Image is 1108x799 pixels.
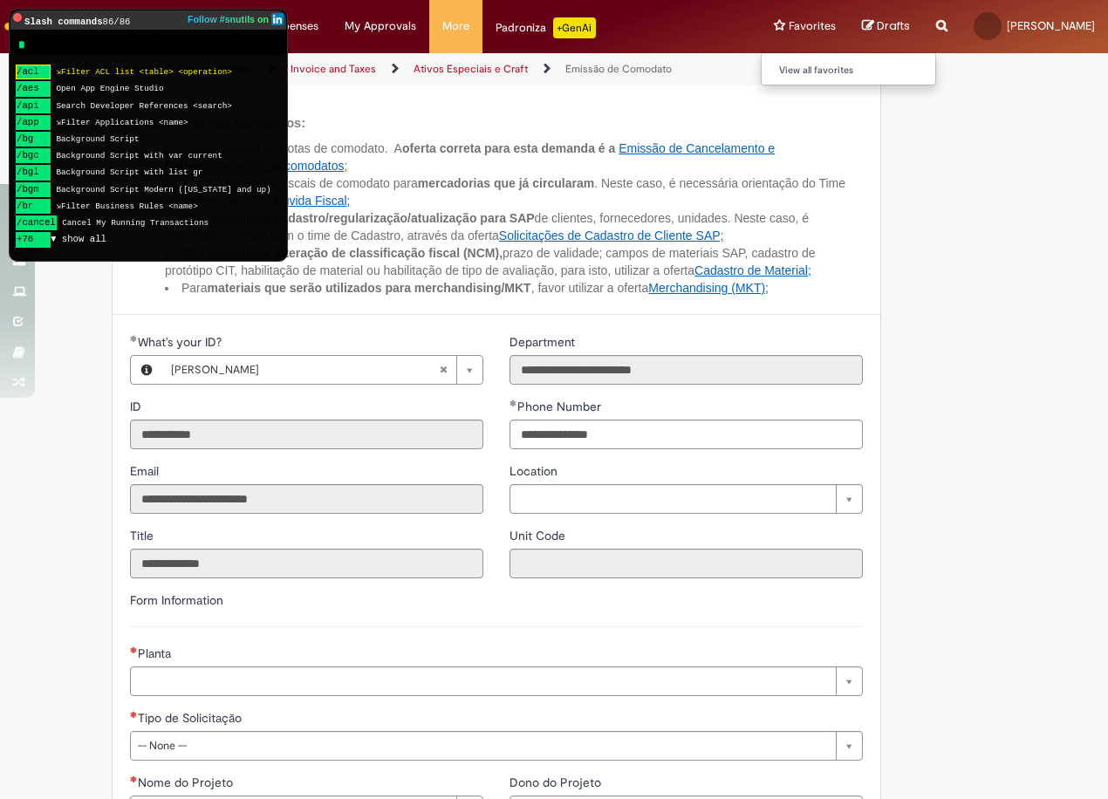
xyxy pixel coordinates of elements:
[130,549,483,578] input: Title
[56,201,61,211] span: ⇲
[138,645,174,661] span: Required - Planta
[510,399,517,406] span: Required Filled
[347,194,351,208] span: ;
[130,711,138,718] span: Required
[418,176,594,190] strong: mercadorias que já circularam
[510,334,578,350] span: Read only - Department
[862,18,910,35] a: Drafts
[181,246,503,260] strong: Não realizamos alteração de classificação fiscal (NCM),
[16,148,51,163] span: /bgc
[291,62,376,76] a: Invoice and Taxes
[16,99,51,113] span: /api
[130,527,157,544] label: Read only - Title
[165,174,863,209] li: Emissão de notas fiscais de comodato para . Neste caso, é necessária orientação do Time Consultiv...
[130,420,483,449] input: ID
[274,194,351,208] a: Dúvida Fiscal;
[499,229,724,242] a: Solicitações de Cadastro de Cliente SAP;
[517,399,605,414] span: Phone Number
[16,115,51,130] span: /app
[16,65,51,79] span: /acl
[130,462,162,480] label: Read only - Email
[56,67,232,77] span: Filter ACL list <table> <operation>
[10,10,286,30] div: Slash commands
[442,17,469,35] span: More
[510,420,863,449] input: Phone Number
[138,334,225,350] span: Required - What's your ID?
[16,182,51,197] span: /bgm
[16,165,51,180] span: /bgl
[16,232,51,247] span: +76
[16,132,51,147] span: /bg
[56,185,270,195] span: Background Script Modern ([US_STATE] and up)
[208,281,531,295] strong: materiais que serão utilizados para merchandising/MKT
[430,356,456,384] abbr: Clear field What's your ID?
[130,398,145,415] label: Read only - ID
[16,215,57,230] span: /cancel
[344,159,347,173] span: ;
[138,775,236,790] span: Required - Nome do Projeto
[2,9,92,44] img: ServiceNow
[402,141,595,155] strong: oferta correta para esta demanda
[510,528,569,543] span: Read only - Unit Code
[130,463,162,479] span: Read only - Email
[13,53,726,85] ul: Page breadcrumbs
[510,775,605,790] span: Dono do Projeto
[510,333,578,351] label: Read only - Department
[510,484,863,514] a: Clear field Location
[165,246,816,277] span: prazo de validade; campos de materiais SAP, cadastro de protótipo CIT, habilitação de material ou...
[165,140,863,174] li: Cancelamento de notas de comodato. A
[565,62,672,76] a: Emissão de Comodato
[414,62,528,76] a: Ativos Especiais e Craft
[56,101,232,111] span: Search Developer References <search>
[56,201,197,211] span: Filter Business Rules <name>
[510,355,863,385] input: Department
[56,151,222,160] span: Background Script with var current
[103,17,131,27] span: 86/86
[598,141,615,155] strong: é a
[648,281,769,295] a: Merchandising (MKT);
[130,335,138,342] span: Required Filled
[510,527,569,544] label: Read only - Unit Code
[130,775,138,782] span: Required
[56,118,188,127] span: Filter Applications <name>
[130,528,157,543] span: Read only - Title
[761,52,936,85] ul: Favorites
[877,17,910,34] span: Drafts
[56,134,139,144] span: Background Script
[165,279,863,297] li: Para , favor utilizar a oferta
[56,84,163,93] span: Open App Engine Studio
[62,218,209,228] span: Cancel My Running Transactions
[496,17,596,38] div: Padroniza
[56,167,202,177] span: Background Script with list gr
[130,484,483,514] input: Email
[130,592,223,608] label: Form Information
[789,17,836,35] span: Favorites
[16,81,51,96] span: /aes
[130,646,138,653] span: Required
[138,732,827,760] span: -- None --
[694,263,811,277] a: Cadastro de Material;
[131,356,162,384] button: What's your ID?, Preview this record Matheus Borges
[16,232,283,247] li: ▼ show all
[171,356,439,384] span: [PERSON_NAME]
[138,710,245,726] span: Tipo de Solicitação
[345,17,416,35] span: My Approvals
[188,10,286,28] a: Follow #snutils on
[1007,18,1095,33] span: [PERSON_NAME]
[130,666,863,696] a: Clear field Planta
[56,118,61,127] span: ⇲
[56,67,61,77] span: ⇲
[510,463,561,479] span: Location
[16,199,51,214] span: /br
[181,211,535,225] strong: Não realizamos cadastro/regularização/atualização para SAP
[553,17,596,38] p: +GenAi
[130,399,145,414] span: Read only - ID
[162,356,482,384] a: [PERSON_NAME]Clear field What's your ID?
[510,549,863,578] input: Unit Code
[762,61,954,80] a: View all favorites
[274,194,347,208] span: Dúvida Fiscal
